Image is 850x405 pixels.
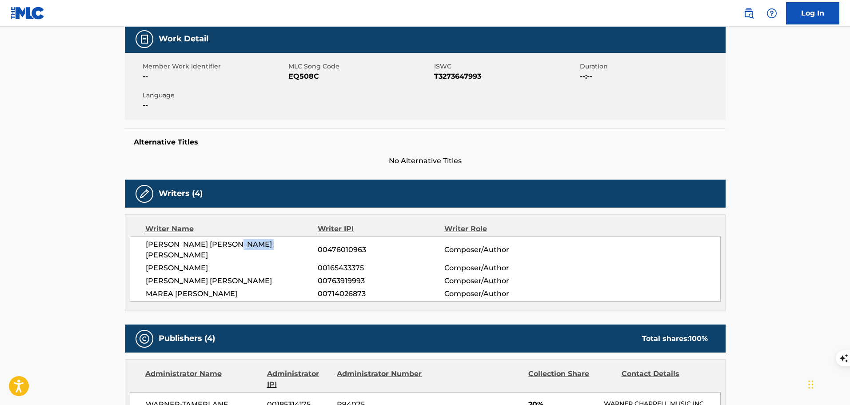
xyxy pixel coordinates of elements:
div: Writer Name [145,224,318,234]
iframe: Chat Widget [806,362,850,405]
span: [PERSON_NAME] [146,263,318,273]
img: MLC Logo [11,7,45,20]
span: --:-- [580,71,723,82]
img: help [766,8,777,19]
span: T3273647993 [434,71,578,82]
span: No Alternative Titles [125,156,726,166]
div: Collection Share [528,369,615,390]
a: Log In [786,2,839,24]
div: Total shares: [642,333,708,344]
img: search [743,8,754,19]
div: Administrator Name [145,369,260,390]
span: 100 % [689,334,708,343]
a: Public Search [740,4,758,22]
img: Work Detail [139,34,150,44]
span: -- [143,100,286,111]
div: Help [763,4,781,22]
span: Duration [580,62,723,71]
h5: Work Detail [159,34,208,44]
span: 00714026873 [318,289,444,299]
div: Administrator Number [337,369,423,390]
span: EQ508C [288,71,432,82]
span: Composer/Author [444,276,559,286]
span: 00476010963 [318,245,444,255]
h5: Alternative Titles [134,138,717,147]
div: Writer IPI [318,224,444,234]
div: Contact Details [622,369,708,390]
span: -- [143,71,286,82]
span: MLC Song Code [288,62,432,71]
h5: Publishers (4) [159,333,215,344]
span: Language [143,91,286,100]
span: ISWC [434,62,578,71]
img: Writers [139,188,150,199]
span: Composer/Author [444,245,559,255]
span: 00763919993 [318,276,444,286]
div: Administrator IPI [267,369,330,390]
span: [PERSON_NAME] [PERSON_NAME] [PERSON_NAME] [146,239,318,261]
span: MAREA [PERSON_NAME] [146,289,318,299]
img: Publishers [139,333,150,344]
span: [PERSON_NAME] [PERSON_NAME] [146,276,318,286]
span: Composer/Author [444,289,559,299]
div: Drag [808,371,814,398]
div: Writer Role [444,224,559,234]
h5: Writers (4) [159,188,203,199]
span: Member Work Identifier [143,62,286,71]
span: Composer/Author [444,263,559,273]
span: 00165433375 [318,263,444,273]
